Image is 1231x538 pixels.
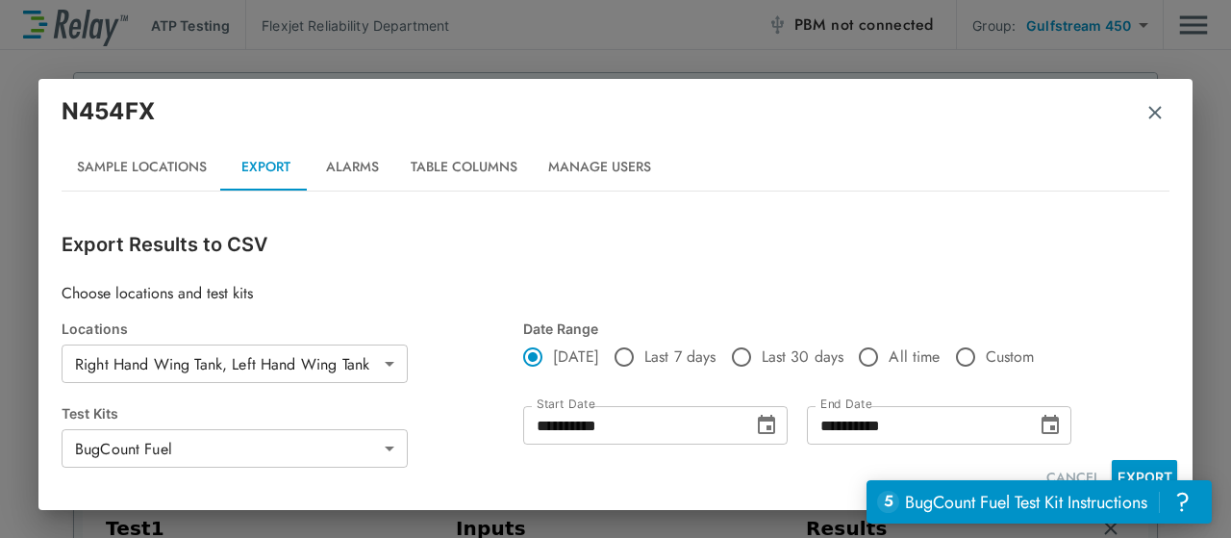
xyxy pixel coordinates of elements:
[889,346,940,369] span: All time
[762,346,844,369] span: Last 30 days
[537,397,594,411] label: Start Date
[747,406,786,445] button: Choose date, selected date is Sep 16, 2025
[523,320,1077,337] div: Date Range
[867,480,1212,524] iframe: Resource center
[62,94,155,129] p: N454FX
[986,346,1035,369] span: Custom
[62,345,408,383] div: Right Hand Wing Tank, Left Hand Wing Tank
[1031,406,1069,445] button: Choose date, selected date is Sep 16, 2025
[62,429,408,468] div: BugCount Fuel
[62,230,1169,259] p: Export Results to CSV
[395,144,533,191] button: Table Columns
[309,144,395,191] button: Alarms
[1112,460,1177,495] button: EXPORT
[62,320,523,337] div: Locations
[62,144,222,191] button: Sample Locations
[820,397,871,411] label: End Date
[1145,103,1165,122] img: Remove
[644,346,716,369] span: Last 7 days
[553,346,599,369] span: [DATE]
[62,405,523,422] div: Test Kits
[533,144,666,191] button: Manage Users
[1039,460,1108,496] button: CANCEL
[222,144,309,191] button: Export
[62,282,1169,305] p: Choose locations and test kits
